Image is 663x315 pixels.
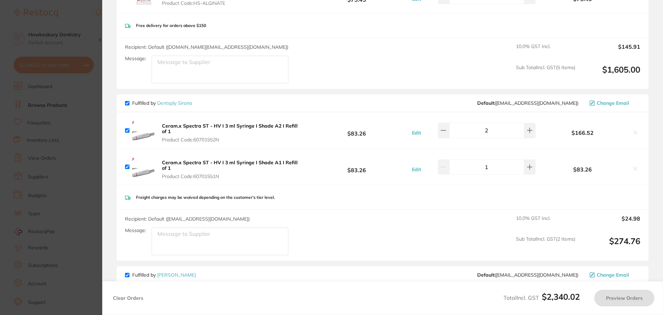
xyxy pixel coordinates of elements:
[594,290,654,306] button: Preview Orders
[581,215,640,231] output: $24.98
[162,159,298,171] b: Ceram.x Spectra ST - HV I 3 ml Syringe I Shade A1 I Refill of 1
[132,100,192,106] p: Fulfilled by
[162,174,303,179] span: Product Code: 60701551N
[597,100,629,106] span: Change Email
[410,130,423,136] button: Edit
[111,290,145,306] button: Clear Orders
[581,236,640,255] output: $274.76
[162,137,303,142] span: Product Code: 60701552N
[477,100,578,106] span: clientservices@dentsplysirona.com
[162,123,298,135] b: Ceram.x Spectra ST - HV I 3 ml Syringe I Shade A2 I Refill of 1
[410,166,423,173] button: Edit
[503,294,580,301] span: Total Incl. GST
[516,236,575,255] span: Sub Total Incl. GST ( 2 Items)
[305,160,408,173] b: $83.26
[597,272,629,278] span: Change Email
[516,215,575,231] span: 10.0 % GST Incl.
[581,65,640,84] output: $1,605.00
[581,44,640,59] output: $145.91
[537,166,628,173] b: $83.26
[157,100,192,106] a: Dentsply Sirona
[136,23,206,28] p: Free delivery for orders above $150
[160,123,305,143] button: Ceram.x Spectra ST - HV I 3 ml Syringe I Shade A2 I Refill of 1 Product Code:60701552N
[125,228,146,233] label: Message:
[587,272,640,278] button: Change Email
[537,130,628,136] b: $166.52
[516,44,575,59] span: 10.0 % GST Incl.
[132,119,154,141] img: b29lN3Zhdw
[162,0,296,6] span: Product Code: HS-ALGINATE
[587,100,640,106] button: Change Email
[132,156,154,178] img: amNnYWhuZg
[477,100,494,106] b: Default
[477,272,494,278] b: Default
[305,124,408,137] b: $83.26
[132,272,196,278] p: Fulfilled by
[136,195,275,200] p: Freight charges may be waived depending on the customer's tier level.
[125,56,146,62] label: Message:
[157,272,196,278] a: [PERSON_NAME]
[477,272,578,278] span: save@adamdental.com.au
[160,159,305,179] button: Ceram.x Spectra ST - HV I 3 ml Syringe I Shade A1 I Refill of 1 Product Code:60701551N
[516,65,575,84] span: Sub Total Incl. GST ( 5 Items)
[125,216,250,222] span: Recipient: Default ( [EMAIL_ADDRESS][DOMAIN_NAME] )
[125,44,288,50] span: Recipient: Default ( [DOMAIN_NAME][EMAIL_ADDRESS][DOMAIN_NAME] )
[542,291,580,302] b: $2,340.02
